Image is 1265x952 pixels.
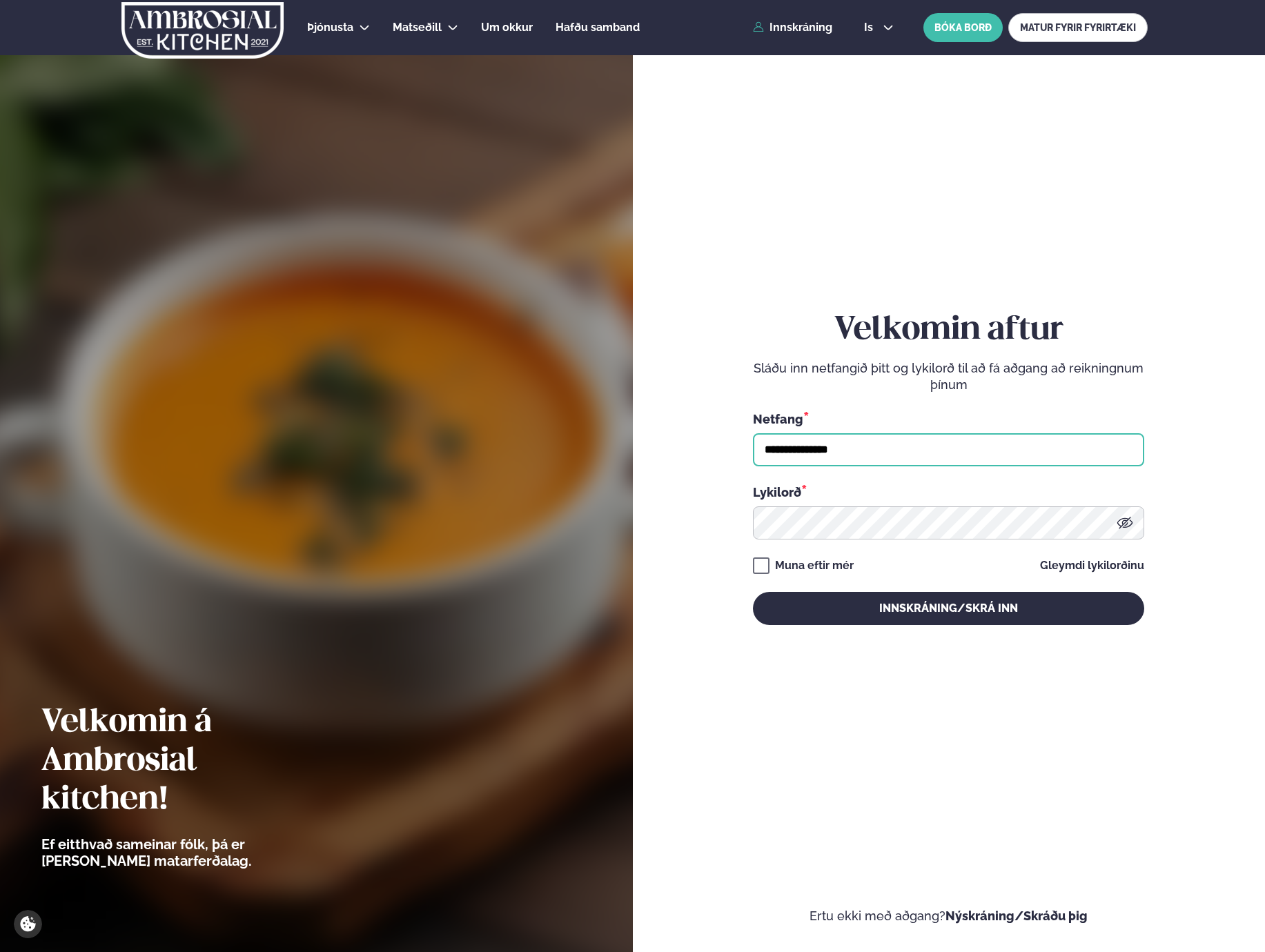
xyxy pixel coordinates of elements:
[481,21,533,34] span: Um okkur
[753,592,1144,625] button: Innskráning/Skrá inn
[1008,13,1148,42] a: MATUR FYRIR FYRIRTÆKI
[1040,560,1144,571] a: Gleymdi lykilorðinu
[945,909,1088,923] a: Nýskráning/Skráðu þig
[674,908,1224,924] p: Ertu ekki með aðgang?
[307,19,353,36] a: Þjónusta
[853,22,905,33] button: is
[393,21,442,34] span: Matseðill
[120,2,285,59] img: logo
[307,21,353,34] span: Þjónusta
[753,21,832,34] a: Innskráning
[41,704,328,820] h2: Velkomin á Ambrosial kitchen!
[556,19,640,36] a: Hafðu samband
[393,19,442,36] a: Matseðill
[753,360,1144,393] p: Sláðu inn netfangið þitt og lykilorð til að fá aðgang að reikningnum þínum
[41,836,328,869] p: Ef eitthvað sameinar fólk, þá er [PERSON_NAME] matarferðalag.
[14,910,42,938] a: Cookie settings
[923,13,1003,42] button: BÓKA BORÐ
[556,21,640,34] span: Hafðu samband
[753,311,1144,350] h2: Velkomin aftur
[753,410,1144,428] div: Netfang
[864,22,877,33] span: is
[481,19,533,36] a: Um okkur
[753,483,1144,501] div: Lykilorð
